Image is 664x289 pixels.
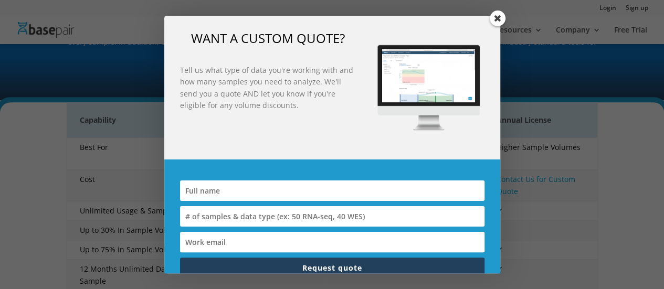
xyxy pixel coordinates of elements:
iframe: Drift Widget Chat Controller [612,237,651,276]
span: Request quote [302,263,362,273]
input: Full name [180,180,484,201]
span: WANT A CUSTOM QUOTE? [191,29,345,47]
strong: Tell us what type of data you're working with and how many samples you need to analyze. We'll sen... [180,65,353,110]
button: Request quote [180,258,484,278]
input: Work email [180,232,484,252]
input: # of samples & data type (ex: 50 RNA-seq, 40 WES) [180,206,484,227]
